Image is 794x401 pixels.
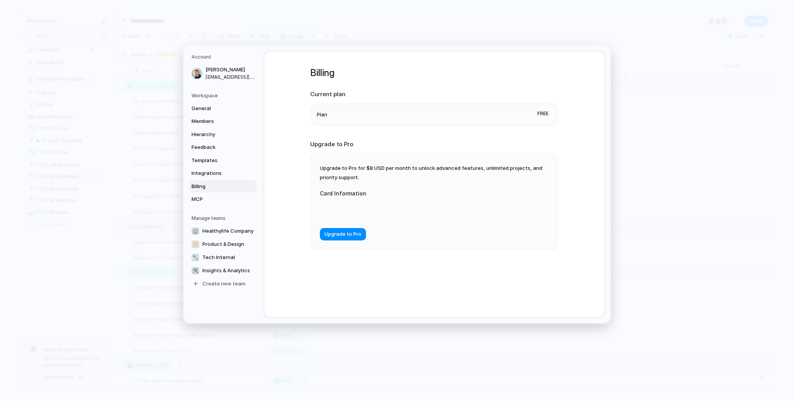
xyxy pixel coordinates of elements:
span: Integrations [192,169,241,177]
span: Templates [192,157,241,164]
a: Integrations [189,167,257,180]
a: Feedback [189,141,257,154]
span: Feedback [192,143,241,151]
a: 🔧Tech Internal [189,251,257,264]
span: MCP [192,195,241,203]
span: Upgrade to Pro for $8 USD per month to unlock advanced features, unlimited projects, and priority... [320,165,542,180]
button: Upgrade to Pro [320,228,366,240]
span: [EMAIL_ADDRESS][DOMAIN_NAME] [205,74,255,81]
div: 🔧 [192,254,199,261]
span: Insights & Analytics [202,267,250,275]
span: Billing [192,183,241,190]
a: Templates [189,154,257,167]
span: Members [192,118,241,125]
span: [PERSON_NAME] [205,66,255,74]
span: Tech Internal [202,254,235,261]
h5: Workspace [192,92,257,99]
iframe: Secure card payment input frame [326,207,469,214]
h2: Upgrade to Pro [310,140,558,149]
h2: Current plan [310,90,558,99]
a: Members [189,115,257,128]
a: Hierarchy [189,128,257,141]
a: Billing [189,180,257,193]
div: ⚡ [192,240,199,248]
span: Create new team [202,280,245,288]
a: General [189,102,257,115]
a: 🏢Healthylife Company [189,225,257,237]
a: [PERSON_NAME][EMAIL_ADDRESS][DOMAIN_NAME] [189,64,257,83]
span: Healthylife Company [202,227,254,235]
span: General [192,105,241,112]
a: MCP [189,193,257,206]
span: Free [534,109,552,119]
a: Create new team [189,278,257,290]
h1: Billing [310,66,558,80]
a: 🛠️Insights & Analytics [189,264,257,277]
h5: Manage teams [192,215,257,222]
h5: Account [192,54,257,60]
span: Upgrade to Pro [325,231,361,239]
a: ⚡Product & Design [189,238,257,251]
div: 🏢 [192,227,199,235]
span: Plan [317,111,327,119]
span: Product & Design [202,240,244,248]
label: Card Information [320,189,475,197]
div: 🛠️ [192,267,199,275]
span: Hierarchy [192,131,241,138]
